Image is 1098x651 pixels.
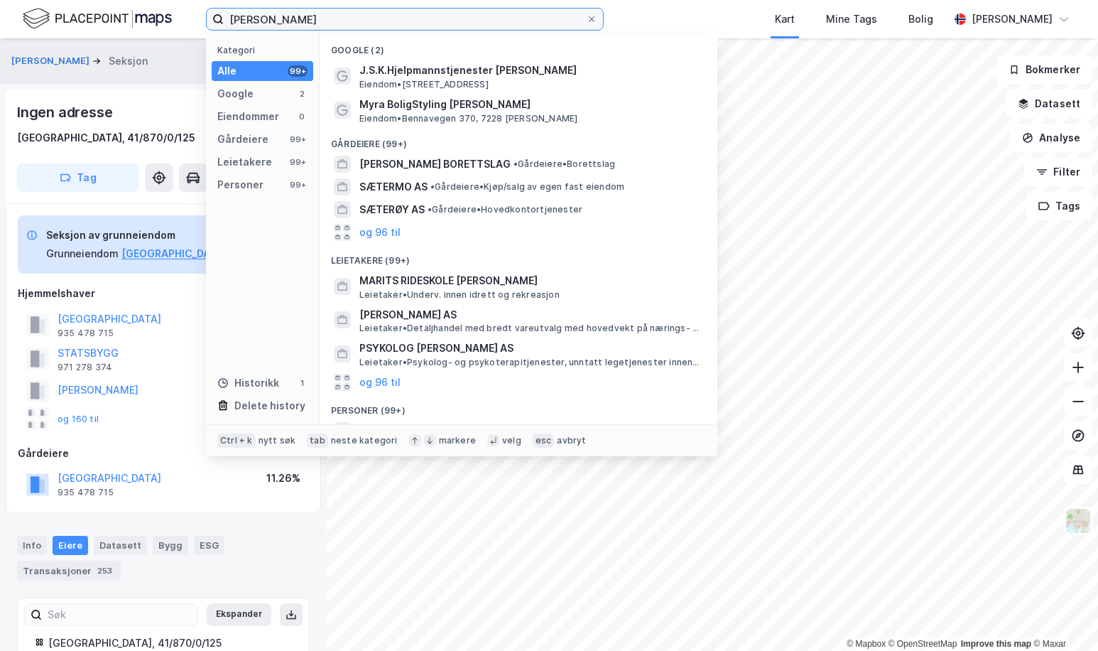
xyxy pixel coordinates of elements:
[217,45,313,55] div: Kategori
[11,54,92,68] button: [PERSON_NAME]
[307,434,328,448] div: tab
[17,101,115,124] div: Ingen adresse
[153,536,188,554] div: Bygg
[428,204,582,215] span: Gårdeiere • Hovedkontortjenester
[1026,192,1092,220] button: Tags
[359,96,700,113] span: Myra BoligStyling [PERSON_NAME]
[18,445,309,462] div: Gårdeiere
[430,181,435,192] span: •
[58,362,112,373] div: 971 278 374
[217,434,256,448] div: Ctrl + k
[17,561,121,581] div: Transaksjoner
[234,397,305,414] div: Delete history
[908,11,933,28] div: Bolig
[296,88,308,99] div: 2
[217,176,263,193] div: Personer
[513,158,518,169] span: •
[23,6,172,31] img: logo.f888ab2527a4732fd821a326f86c7f29.svg
[533,434,555,448] div: esc
[94,564,115,578] div: 253
[296,377,308,389] div: 1
[94,536,147,554] div: Datasett
[359,323,703,334] span: Leietaker • Detaljhandel med bredt vareutvalg med hovedvekt på nærings- og nytelsesmidler
[288,156,308,168] div: 99+
[224,9,586,30] input: Søk på adresse, matrikkel, gårdeiere, leietakere eller personer
[1010,124,1092,152] button: Analyse
[217,154,272,171] div: Leietakere
[217,108,279,125] div: Eiendommer
[320,394,717,419] div: Personer (99+)
[428,204,432,215] span: •
[217,375,279,392] div: Historikk
[58,328,114,339] div: 935 478 715
[557,435,586,446] div: avbryt
[359,340,700,357] span: PSYKOLOG [PERSON_NAME] AS
[1027,583,1098,651] div: Kontrollprogram for chat
[17,129,195,146] div: [GEOGRAPHIC_DATA], 41/870/0/125
[207,603,271,626] button: Ekspander
[359,79,489,90] span: Eiendom • [STREET_ADDRESS]
[359,201,425,218] span: SÆTERØY AS
[996,55,1092,84] button: Bokmerker
[1006,90,1092,118] button: Datasett
[359,306,700,323] span: [PERSON_NAME] AS
[359,113,577,124] span: Eiendom • Bennavegen 370, 7228 [PERSON_NAME]
[17,536,47,554] div: Info
[288,134,308,145] div: 99+
[1065,507,1092,534] img: Z
[266,470,300,487] div: 11.26%
[46,245,119,262] div: Grunneiendom
[259,435,296,446] div: nytt søk
[1024,158,1092,186] button: Filter
[53,536,88,554] div: Eiere
[359,422,441,439] span: [PERSON_NAME]
[847,639,886,649] a: Mapbox
[359,289,560,301] span: Leietaker • Underv. innen idrett og rekreasjon
[331,435,398,446] div: neste kategori
[42,604,197,625] input: Søk
[296,111,308,122] div: 0
[320,127,717,153] div: Gårdeiere (99+)
[217,131,268,148] div: Gårdeiere
[18,285,309,302] div: Hjemmelshaver
[320,244,717,269] div: Leietakere (99+)
[288,65,308,77] div: 99+
[359,156,511,173] span: [PERSON_NAME] BORETTSLAG
[775,11,795,28] div: Kart
[194,536,224,554] div: ESG
[58,487,114,498] div: 935 478 715
[888,639,957,649] a: OpenStreetMap
[359,357,703,368] span: Leietaker • Psykolog- og psykoterapitjenester, unntatt legetjenester innenfor psykiatri
[1027,583,1098,651] iframe: Chat Widget
[46,227,268,244] div: Seksjon av grunneiendom
[826,11,877,28] div: Mine Tags
[359,62,700,79] span: J.S.K.Hjelpmannstjenester [PERSON_NAME]
[513,158,615,170] span: Gårdeiere • Borettslag
[320,33,717,59] div: Google (2)
[217,85,254,102] div: Google
[502,435,521,446] div: velg
[439,435,476,446] div: markere
[121,245,268,262] button: [GEOGRAPHIC_DATA], 41/870
[972,11,1053,28] div: [PERSON_NAME]
[430,181,624,193] span: Gårdeiere • Kjøp/salg av egen fast eiendom
[961,639,1031,649] a: Improve this map
[359,374,401,391] button: og 96 til
[17,163,139,192] button: Tag
[217,63,237,80] div: Alle
[359,272,700,289] span: MARITS RIDESKOLE [PERSON_NAME]
[109,53,148,70] div: Seksjon
[359,178,428,195] span: SÆTERMO AS
[359,224,401,241] button: og 96 til
[288,179,308,190] div: 99+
